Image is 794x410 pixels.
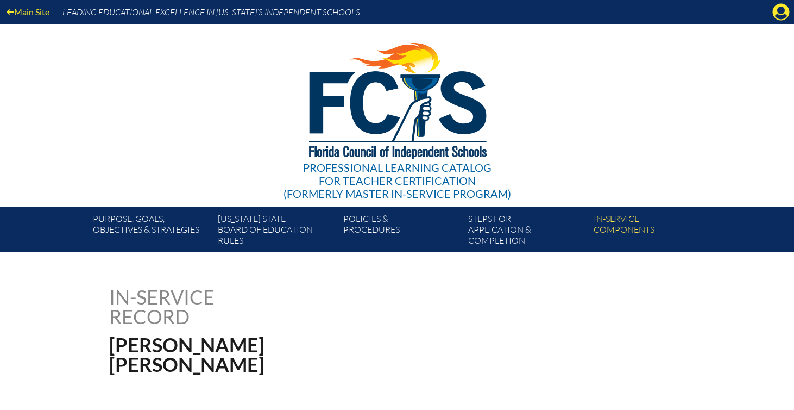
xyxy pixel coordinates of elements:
div: Professional Learning Catalog (formerly Master In-service Program) [283,161,511,200]
h1: In-service record [109,287,328,326]
a: Professional Learning Catalog for Teacher Certification(formerly Master In-service Program) [279,22,515,202]
a: Policies &Procedures [339,211,464,252]
a: Steps forapplication & completion [464,211,589,252]
a: Purpose, goals,objectives & strategies [89,211,213,252]
a: In-servicecomponents [589,211,714,252]
img: FCISlogo221.eps [285,24,509,172]
span: for Teacher Certification [319,174,476,187]
svg: Manage account [772,3,790,21]
h1: [PERSON_NAME] [PERSON_NAME] [109,335,466,374]
a: Main Site [2,4,54,19]
a: [US_STATE] StateBoard of Education rules [213,211,338,252]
